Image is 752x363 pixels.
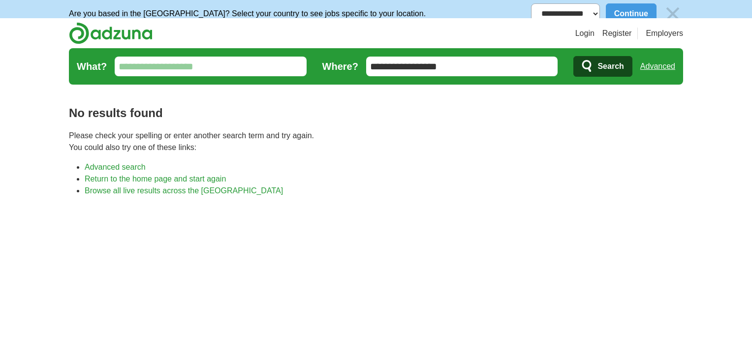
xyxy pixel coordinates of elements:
[322,59,358,74] label: Where?
[85,163,146,171] a: Advanced search
[606,3,657,24] button: Continue
[69,130,683,153] p: Please check your spelling or enter another search term and try again. You could also try one of ...
[69,104,683,122] h1: No results found
[573,56,632,77] button: Search
[85,175,226,183] a: Return to the home page and start again
[77,59,107,74] label: What?
[69,8,426,20] p: Are you based in the [GEOGRAPHIC_DATA]? Select your country to see jobs specific to your location.
[597,57,624,76] span: Search
[575,28,595,39] a: Login
[85,186,283,195] a: Browse all live results across the [GEOGRAPHIC_DATA]
[646,28,683,39] a: Employers
[662,3,683,24] img: icon_close_no_bg.svg
[640,57,675,76] a: Advanced
[69,22,153,44] img: Adzuna logo
[602,28,632,39] a: Register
